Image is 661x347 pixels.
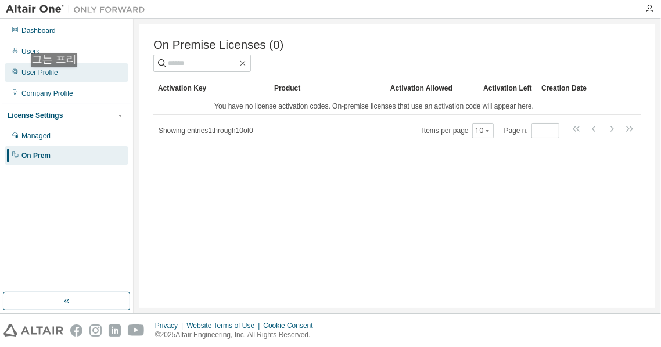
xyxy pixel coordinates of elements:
div: Cookie Consent [263,321,319,330]
div: Company Profile [21,89,73,98]
div: Privacy [155,321,186,330]
img: youtube.svg [128,324,145,337]
td: You have no license activation codes. On-premise licenses that use an activation code will appear... [153,97,595,115]
div: Managed [21,131,51,140]
div: Dashboard [21,26,56,35]
div: Product [274,79,381,97]
div: Creation Date [541,79,590,97]
div: Activation Key [158,79,265,97]
img: facebook.svg [70,324,82,337]
span: On Premise Licenses (0) [153,38,283,52]
span: Showing entries 1 through 10 of 0 [159,126,253,135]
img: altair_logo.svg [3,324,63,337]
div: On Prem [21,151,51,160]
p: © 2025 Altair Engineering, Inc. All Rights Reserved. [155,330,320,340]
div: Activation Left [483,79,532,97]
div: License Settings [8,111,63,120]
img: Altair One [6,3,151,15]
span: Items per page [422,123,494,138]
div: Users [21,47,39,56]
div: User Profile [21,68,58,77]
button: 10 [475,126,491,135]
div: Website Terms of Use [186,321,263,330]
div: Activation Allowed [390,79,474,97]
span: Page n. [504,123,559,138]
img: instagram.svg [89,324,102,337]
img: linkedin.svg [109,324,121,337]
